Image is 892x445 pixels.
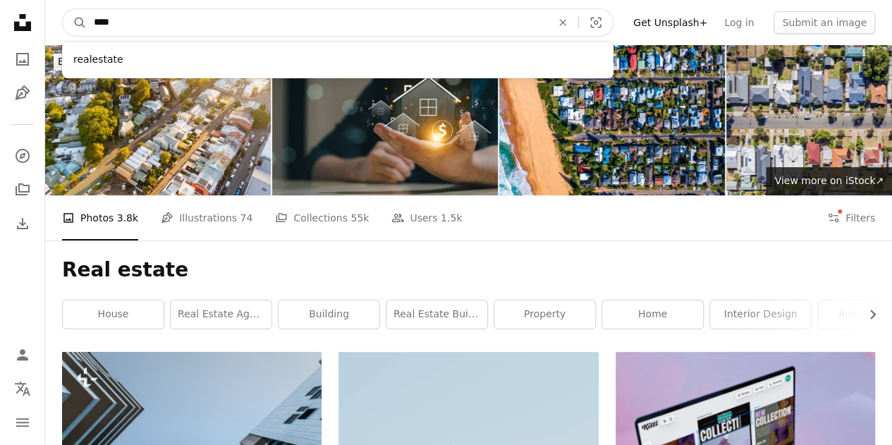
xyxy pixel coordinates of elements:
[275,195,369,240] a: Collections 55k
[774,11,875,34] button: Submit an image
[386,300,487,329] a: real estate building
[240,210,253,226] span: 74
[766,167,892,195] a: View more on iStock↗
[45,45,271,195] img: Aerial view over suburban Newcastle Australia
[62,8,613,37] form: Find visuals sitewide
[58,56,325,67] span: 20% off at iStock ↗
[63,300,164,329] a: house
[716,11,762,34] a: Log in
[161,195,252,240] a: Illustrations 74
[8,341,37,369] a: Log in / Sign up
[62,47,613,73] div: realestate
[499,45,725,195] img: Coastal Suburb overhead perspective roof tops
[171,300,271,329] a: real estate agent
[8,176,37,204] a: Collections
[710,300,811,329] a: interior design
[8,79,37,107] a: Illustrations
[272,45,498,195] img: Real estate concept business, home insurance and real estate protection. Real estate investment c...
[602,300,703,329] a: home
[62,257,875,283] h1: Real estate
[279,300,379,329] a: building
[579,9,613,36] button: Visual search
[8,374,37,403] button: Language
[350,210,369,226] span: 55k
[8,142,37,170] a: Explore
[860,300,875,329] button: scroll list to the right
[827,195,875,240] button: Filters
[58,56,232,67] span: Browse premium images on iStock |
[8,209,37,238] a: Download History
[63,9,87,36] button: Search Unsplash
[8,8,37,39] a: Home — Unsplash
[8,408,37,437] button: Menu
[8,45,37,73] a: Photos
[441,210,462,226] span: 1.5k
[45,45,338,79] a: Browse premium images on iStock|20% off at iStock↗
[391,195,462,240] a: Users 1.5k
[625,11,716,34] a: Get Unsplash+
[547,9,578,36] button: Clear
[494,300,595,329] a: property
[774,175,884,186] span: View more on iStock ↗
